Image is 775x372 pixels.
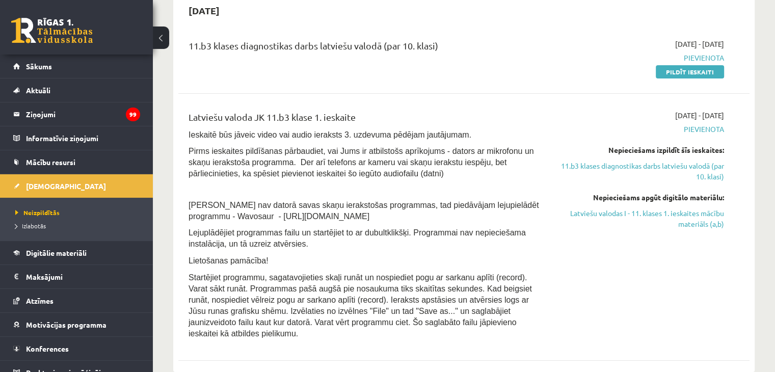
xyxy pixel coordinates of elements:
a: [DEMOGRAPHIC_DATA] [13,174,140,198]
div: Nepieciešams izpildīt šīs ieskaites: [556,145,724,155]
a: Atzīmes [13,289,140,312]
span: Motivācijas programma [26,320,106,329]
a: Motivācijas programma [13,313,140,336]
span: Lietošanas pamācība! [189,256,269,265]
a: Maksājumi [13,265,140,288]
a: Izlabotās [15,221,143,230]
span: Digitālie materiāli [26,248,87,257]
a: Pildīt ieskaiti [656,65,724,78]
span: [DEMOGRAPHIC_DATA] [26,181,106,191]
span: Sākums [26,62,52,71]
a: Mācību resursi [13,150,140,174]
span: [PERSON_NAME] nav datorā savas skaņu ierakstošas programmas, tad piedāvājam lejupielādēt programm... [189,201,539,221]
span: Ieskaitē būs jāveic video vai audio ieraksts 3. uzdevuma pēdējam jautājumam. [189,130,471,139]
span: Aktuāli [26,86,50,95]
a: Latviešu valodas I - 11. klases 1. ieskaites mācību materiāls (a,b) [556,208,724,229]
div: 11.b3 klases diagnostikas darbs latviešu valodā (par 10. klasi) [189,39,541,58]
span: Konferences [26,344,69,353]
span: Pievienota [556,52,724,63]
a: 11.b3 klases diagnostikas darbs latviešu valodā (par 10. klasi) [556,161,724,182]
span: Izlabotās [15,222,46,230]
span: [DATE] - [DATE] [675,39,724,49]
span: Startējiet programmu, sagatavojieties skaļi runāt un nospiediet pogu ar sarkanu aplīti (record). ... [189,273,532,338]
span: Neizpildītās [15,208,60,217]
a: Aktuāli [13,78,140,102]
div: Latviešu valoda JK 11.b3 klase 1. ieskaite [189,110,541,129]
a: Konferences [13,337,140,360]
span: Atzīmes [26,296,54,305]
a: Digitālie materiāli [13,241,140,264]
a: Rīgas 1. Tālmācības vidusskola [11,18,93,43]
div: Nepieciešams apgūt digitālo materiālu: [556,192,724,203]
legend: Maksājumi [26,265,140,288]
a: Informatīvie ziņojumi [13,126,140,150]
legend: Ziņojumi [26,102,140,126]
legend: Informatīvie ziņojumi [26,126,140,150]
span: Pirms ieskaites pildīšanas pārbaudiet, vai Jums ir atbilstošs aprīkojums - dators ar mikrofonu un... [189,147,534,178]
span: Pievienota [556,124,724,135]
a: Neizpildītās [15,208,143,217]
i: 99 [126,108,140,121]
span: Lejuplādējiet programmas failu un startējiet to ar dubultklikšķi. Programmai nav nepieciešama ins... [189,228,526,248]
a: Ziņojumi99 [13,102,140,126]
a: Sākums [13,55,140,78]
span: [DATE] - [DATE] [675,110,724,121]
span: Mācību resursi [26,157,75,167]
